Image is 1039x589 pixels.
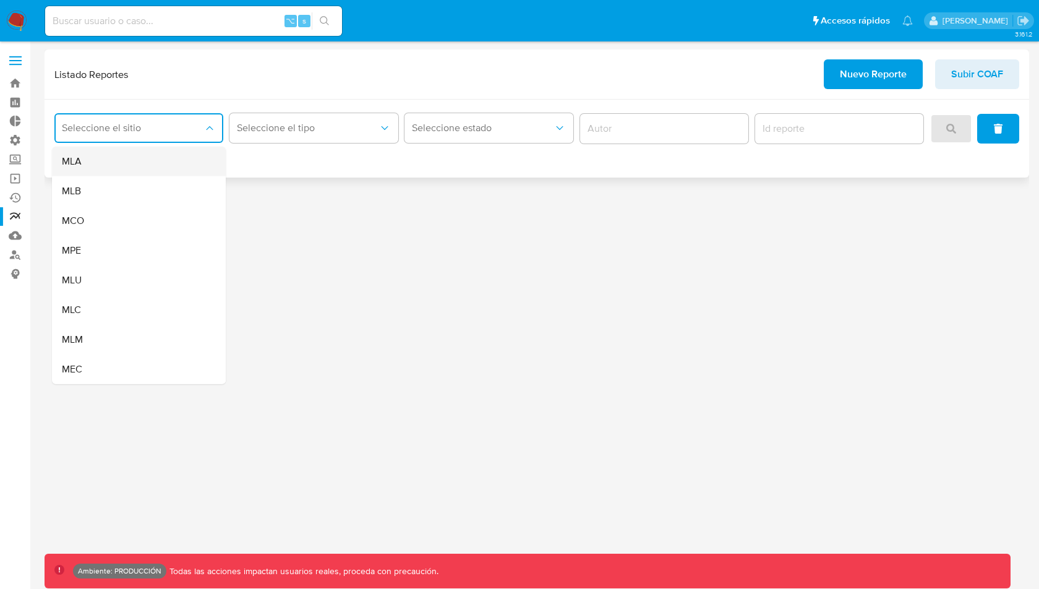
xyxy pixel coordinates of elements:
[166,565,438,577] p: Todas las acciones impactan usuarios reales, proceda con precaución.
[78,569,161,574] p: Ambiente: PRODUCCIÓN
[943,15,1012,27] p: ramiro.carbonell@mercadolibre.com.co
[821,14,890,27] span: Accesos rápidos
[45,13,342,29] input: Buscar usuario o caso...
[312,12,337,30] button: search-icon
[286,15,295,27] span: ⌥
[302,15,306,27] span: s
[1017,14,1030,27] a: Salir
[902,15,913,26] a: Notificaciones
